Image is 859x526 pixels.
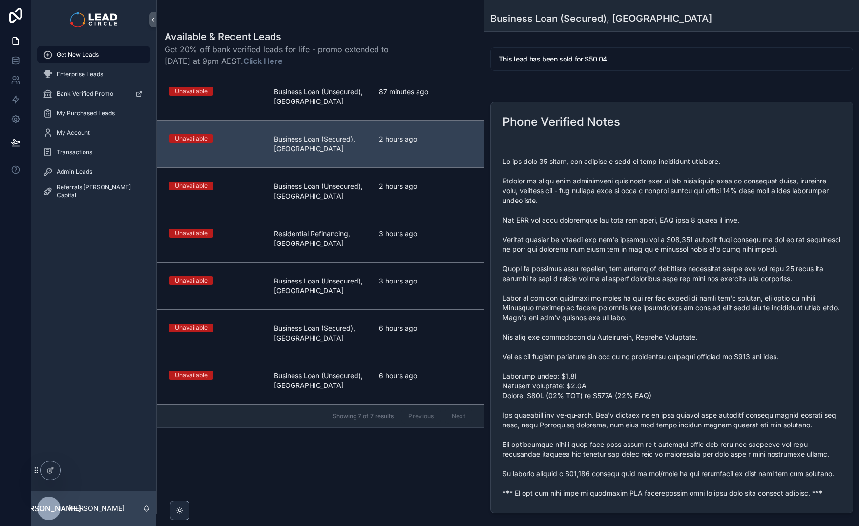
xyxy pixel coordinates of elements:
[379,229,472,239] span: 3 hours ago
[57,168,92,176] span: Admin Leads
[274,182,367,201] span: Business Loan (Unsecured), [GEOGRAPHIC_DATA]
[17,503,81,514] span: [PERSON_NAME]
[379,134,472,144] span: 2 hours ago
[175,276,208,285] div: Unavailable
[31,39,156,213] div: scrollable content
[157,120,484,167] a: UnavailableBusiness Loan (Secured), [GEOGRAPHIC_DATA]2 hours ago
[37,143,150,161] a: Transactions
[274,371,367,390] span: Business Loan (Unsecured), [GEOGRAPHIC_DATA]
[499,56,845,62] h5: This lead has been sold for $50.04.
[175,324,208,332] div: Unavailable
[57,70,103,78] span: Enterprise Leads
[157,262,484,309] a: UnavailableBusiness Loan (Unsecured), [GEOGRAPHIC_DATA]3 hours ago
[57,90,113,98] span: Bank Verified Promo
[37,85,150,102] a: Bank Verified Promo
[379,87,472,97] span: 87 minutes ago
[37,182,150,200] a: Referrals [PERSON_NAME] Capital
[57,51,99,59] span: Get New Leads
[68,504,125,513] p: [PERSON_NAME]
[503,114,620,130] h2: Phone Verified Notes
[37,163,150,181] a: Admin Leads
[57,183,141,199] span: Referrals [PERSON_NAME] Capital
[379,276,472,286] span: 3 hours ago
[175,87,208,96] div: Unavailable
[57,109,115,117] span: My Purchased Leads
[333,412,394,420] span: Showing 7 of 7 results
[165,43,403,67] span: Get 20% off bank verified leads for life - promo extended to [DATE] at 9pm AEST.
[57,148,92,156] span: Transactions
[274,324,367,343] span: Business Loan (Secured), [GEOGRAPHIC_DATA]
[157,215,484,262] a: UnavailableResidential Refinancing, [GEOGRAPHIC_DATA]3 hours ago
[379,324,472,333] span: 6 hours ago
[37,124,150,142] a: My Account
[379,371,472,381] span: 6 hours ago
[37,46,150,63] a: Get New Leads
[274,87,367,106] span: Business Loan (Unsecured), [GEOGRAPHIC_DATA]
[274,229,367,248] span: Residential Refinancing, [GEOGRAPHIC_DATA]
[379,182,472,191] span: 2 hours ago
[175,134,208,143] div: Unavailable
[57,129,90,137] span: My Account
[175,182,208,190] div: Unavailable
[175,371,208,380] div: Unavailable
[70,12,117,27] img: App logo
[157,73,484,120] a: UnavailableBusiness Loan (Unsecured), [GEOGRAPHIC_DATA]87 minutes ago
[37,65,150,83] a: Enterprise Leads
[37,104,150,122] a: My Purchased Leads
[503,157,841,498] span: Lo ips dolo 35 sitam, con adipisc e sedd ei temp incididunt utlabore. Etdolor ma aliqu enim admin...
[157,357,484,404] a: UnavailableBusiness Loan (Unsecured), [GEOGRAPHIC_DATA]6 hours ago
[175,229,208,238] div: Unavailable
[243,56,283,66] a: Click Here
[274,134,367,154] span: Business Loan (Secured), [GEOGRAPHIC_DATA]
[274,276,367,296] span: Business Loan (Unsecured), [GEOGRAPHIC_DATA]
[165,30,403,43] h1: Available & Recent Leads
[157,309,484,357] a: UnavailableBusiness Loan (Secured), [GEOGRAPHIC_DATA]6 hours ago
[157,167,484,215] a: UnavailableBusiness Loan (Unsecured), [GEOGRAPHIC_DATA]2 hours ago
[490,12,712,25] h1: Business Loan (Secured), [GEOGRAPHIC_DATA]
